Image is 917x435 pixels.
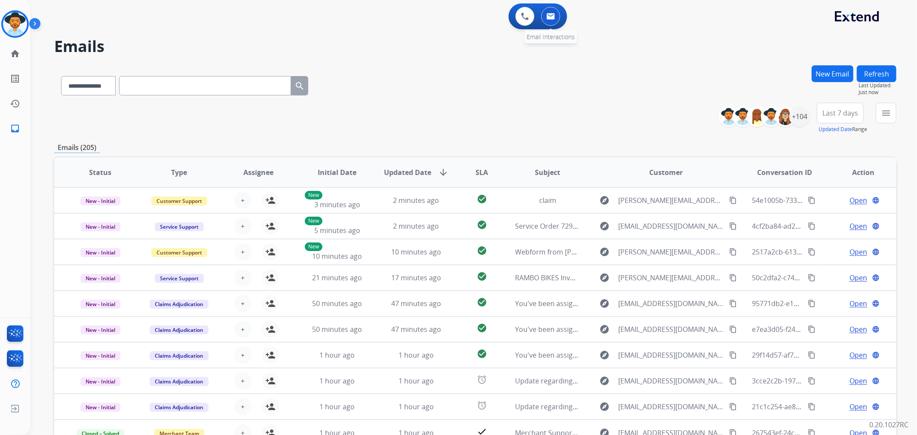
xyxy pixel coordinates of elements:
span: e7ea3d05-f24a-4f5d-9992-0b678b7ade40 [752,325,883,334]
mat-icon: content_copy [808,377,816,385]
span: [PERSON_NAME][EMAIL_ADDRESS][DOMAIN_NAME] [618,273,724,283]
p: 0.20.1027RC [869,420,908,430]
span: Open [850,376,867,386]
span: Claims Adjudication [150,325,209,334]
span: + [241,247,245,257]
mat-icon: check_circle [477,297,487,307]
span: + [241,298,245,309]
span: 1 hour ago [399,376,434,386]
span: 54e1005b-7335-4859-b70c-6780d475e1bd [752,196,886,205]
span: Customer Support [151,196,207,205]
span: Open [850,273,867,283]
mat-icon: content_copy [729,351,737,359]
span: 50c2dfa2-c74b-4a3e-baa1-4b90da970daa [752,273,885,282]
mat-icon: inbox [10,123,20,134]
mat-icon: person_add [265,247,276,257]
mat-icon: language [872,196,880,204]
span: Subject [535,167,560,178]
span: You've been assigned a new service order: 5fb62b85-a32f-4833-a554-b450c4fa18f7 [515,299,781,308]
span: Open [850,195,867,205]
button: + [234,295,251,312]
mat-icon: language [872,377,880,385]
mat-icon: check_circle [477,349,487,359]
mat-icon: person_add [265,195,276,205]
span: 3 minutes ago [314,200,360,209]
th: Action [817,157,896,187]
span: Range [819,126,867,133]
span: + [241,350,245,360]
span: [PERSON_NAME][EMAIL_ADDRESS][DOMAIN_NAME] [618,195,724,205]
span: 21c1c254-ae84-43bd-aba5-95b18e86bfb5 [752,402,885,411]
mat-icon: check_circle [477,323,487,333]
mat-icon: content_copy [729,300,737,307]
mat-icon: language [872,351,880,359]
mat-icon: person_add [265,324,276,334]
mat-icon: explore [599,324,610,334]
button: + [234,243,251,260]
button: + [234,372,251,389]
mat-icon: language [872,325,880,333]
span: [EMAIL_ADDRESS][DOMAIN_NAME] [618,221,724,231]
mat-icon: content_copy [729,196,737,204]
mat-icon: person_add [265,298,276,309]
span: Last Updated: [859,82,896,89]
span: [EMAIL_ADDRESS][DOMAIN_NAME] [618,401,724,412]
span: SLA [475,167,488,178]
mat-icon: content_copy [808,351,816,359]
span: New - Initial [80,377,120,386]
span: Service Support [155,222,204,231]
span: Conversation ID [757,167,812,178]
mat-icon: content_copy [808,325,816,333]
button: Updated Date [819,126,852,133]
span: [EMAIL_ADDRESS][DOMAIN_NAME] [618,376,724,386]
mat-icon: explore [599,376,610,386]
mat-icon: language [872,300,880,307]
mat-icon: menu [881,108,891,118]
span: [EMAIL_ADDRESS][DOMAIN_NAME] [618,298,724,309]
mat-icon: content_copy [729,222,737,230]
span: Customer Support [151,248,207,257]
mat-icon: content_copy [808,300,816,307]
span: Open [850,247,867,257]
span: New - Initial [80,325,120,334]
mat-icon: explore [599,298,610,309]
span: Service Order 72989366-6a2d-473f-9bd3-f66c7443f017 Booked with Velofix [515,221,754,231]
span: Claims Adjudication [150,377,209,386]
span: 3cce2c2b-197f-40a7-acda-24f1737fff5e [752,376,876,386]
button: New Email [812,65,853,82]
button: Last 7 days [817,103,864,123]
span: 21 minutes ago [312,273,362,282]
mat-icon: content_copy [729,274,737,282]
span: Open [850,298,867,309]
mat-icon: alarm [477,374,487,385]
span: You've been assigned a new service order: d1d34606-0528-4538-8898-eb25661af779 [515,350,786,360]
span: 2 minutes ago [393,221,439,231]
span: 50 minutes ago [312,299,362,308]
button: + [234,321,251,338]
mat-icon: explore [599,401,610,412]
span: 2 minutes ago [393,196,439,205]
h2: Emails [54,38,896,55]
mat-icon: explore [599,350,610,360]
span: 50 minutes ago [312,325,362,334]
mat-icon: check_circle [477,220,487,230]
button: + [234,398,251,415]
mat-icon: content_copy [808,196,816,204]
span: Webform from [PERSON_NAME][EMAIL_ADDRESS][PERSON_NAME][DOMAIN_NAME] on [DATE] [515,247,817,257]
span: 10 minutes ago [391,247,441,257]
span: + [241,401,245,412]
mat-icon: check_circle [477,245,487,256]
span: New - Initial [80,222,120,231]
span: New - Initial [80,248,120,257]
span: New - Initial [80,196,120,205]
div: +104 [789,106,810,127]
button: + [234,269,251,286]
span: New - Initial [80,300,120,309]
span: + [241,324,245,334]
span: + [241,195,245,205]
mat-icon: explore [599,221,610,231]
span: + [241,273,245,283]
span: 29f14d57-af75-487c-a583-d055d6d2b91f [752,350,881,360]
mat-icon: check_circle [477,271,487,282]
mat-icon: check_circle [477,194,487,204]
